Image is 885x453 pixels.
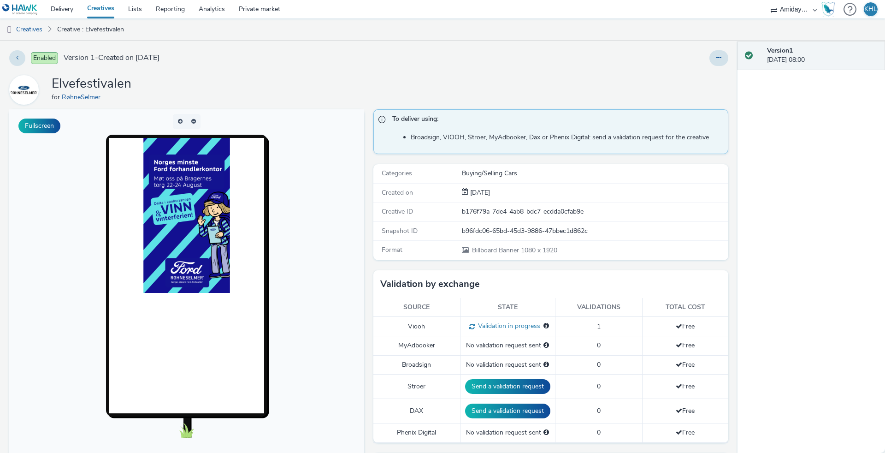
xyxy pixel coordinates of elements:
[468,188,490,197] div: Creation 21 August 2025, 08:00
[9,85,42,94] a: RøhneSelmer
[465,379,550,394] button: Send a validation request
[543,341,549,350] div: Please select a deal below and click on Send to send a validation request to MyAdbooker.
[543,360,549,370] div: Please select a deal below and click on Send to send a validation request to Broadsign.
[543,428,549,437] div: Please select a deal below and click on Send to send a validation request to Phenix Digital.
[462,226,727,236] div: b96fdc06-65bd-45d3-9886-47bbec1d862c
[373,355,460,374] td: Broadsign
[18,119,60,133] button: Fullscreen
[864,2,877,16] div: KHL
[676,322,695,331] span: Free
[373,298,460,317] th: Source
[382,207,413,216] span: Creative ID
[555,298,642,317] th: Validations
[382,226,418,235] span: Snapshot ID
[767,46,878,65] div: [DATE] 08:00
[462,169,727,178] div: Buying/Selling Cars
[642,298,728,317] th: Total cost
[64,53,159,63] span: Version 1 - Created on [DATE]
[52,75,131,93] h1: Elvefestivalen
[465,404,550,418] button: Send a validation request
[597,360,601,369] span: 0
[373,336,460,355] td: MyAdbooker
[373,375,460,399] td: Stroer
[373,317,460,336] td: Viooh
[597,341,601,350] span: 0
[52,93,62,101] span: for
[471,246,557,255] span: 1080 x 1920
[597,406,601,415] span: 0
[465,360,550,370] div: No validation request sent
[462,207,727,216] div: b176f79a-7de4-4ab8-bdc7-ecdda0cfab9e
[472,246,521,255] span: Billboard Banner
[460,298,555,317] th: State
[392,114,719,126] span: To deliver using:
[373,423,460,442] td: Phenix Digital
[475,322,540,330] span: Validation in progress
[676,341,695,350] span: Free
[597,322,601,331] span: 1
[2,4,38,15] img: undefined Logo
[373,399,460,423] td: DAX
[468,188,490,197] span: [DATE]
[53,18,129,41] a: Creative : Elvefestivalen
[11,77,37,103] img: RøhneSelmer
[62,93,104,101] a: RøhneSelmer
[676,428,695,437] span: Free
[676,406,695,415] span: Free
[382,188,413,197] span: Created on
[676,360,695,369] span: Free
[382,245,402,254] span: Format
[821,2,835,17] img: Hawk Academy
[411,133,723,142] li: Broadsign, VIOOH, Stroer, MyAdbooker, Dax or Phenix Digital: send a validation request for the cr...
[5,25,14,35] img: dooh
[31,52,58,64] span: Enabled
[134,29,221,184] img: Advertisement preview
[597,428,601,437] span: 0
[821,2,839,17] a: Hawk Academy
[597,382,601,391] span: 0
[380,277,480,291] h3: Validation by exchange
[465,428,550,437] div: No validation request sent
[767,46,793,55] strong: Version 1
[465,341,550,350] div: No validation request sent
[382,169,412,178] span: Categories
[676,382,695,391] span: Free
